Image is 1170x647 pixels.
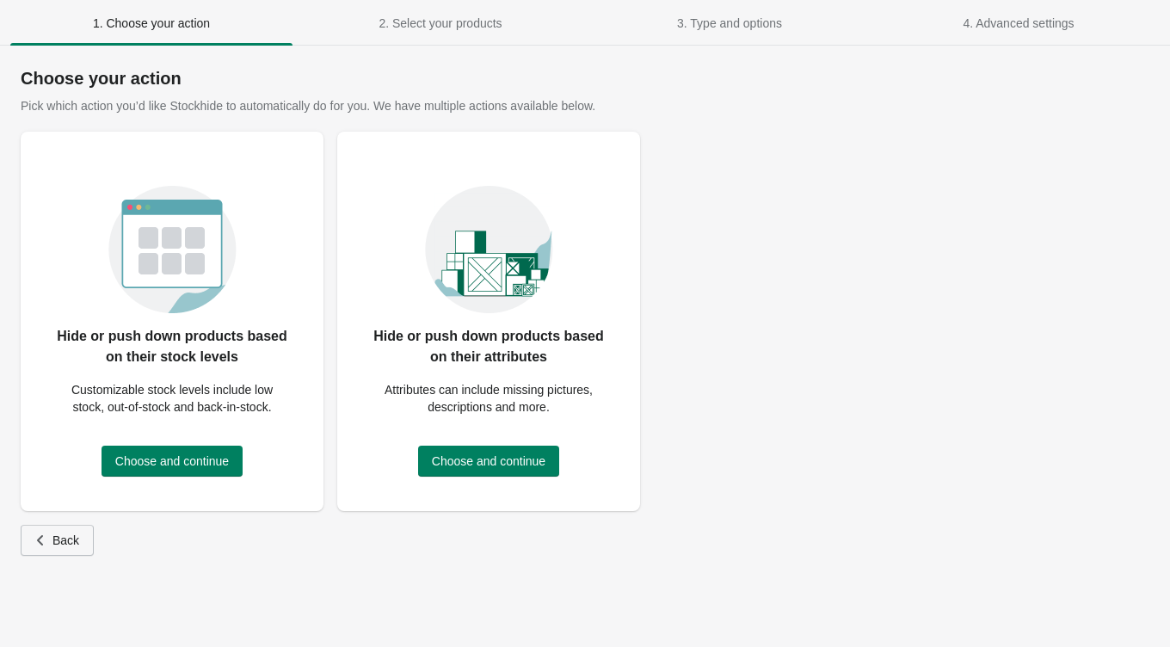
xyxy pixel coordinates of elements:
button: Choose and continue [102,446,243,477]
p: Hide or push down products based on their attributes [372,326,606,367]
span: 2. Select your products [379,16,502,30]
span: Choose and continue [115,454,229,468]
p: Attributes can include missing pictures, descriptions and more. [372,381,606,416]
span: 4. Advanced settings [963,16,1074,30]
button: Choose and continue [418,446,559,477]
img: attributes_card_image-afb7489f.png [425,166,553,314]
span: Back [52,533,79,547]
span: 1. Choose your action [93,16,210,30]
p: Hide or push down products based on their stock levels [55,326,289,367]
h1: Choose your action [21,68,1149,89]
button: Back [21,525,94,556]
img: oz8X1bshQIS0xf8BoWVbRJtq3d8AAAAASUVORK5CYII= [108,166,237,314]
span: Choose and continue [432,454,545,468]
p: Customizable stock levels include low stock, out-of-stock and back-in-stock. [55,381,289,416]
span: Pick which action you’d like Stockhide to automatically do for you. We have multiple actions avai... [21,99,595,113]
span: 3. Type and options [677,16,782,30]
